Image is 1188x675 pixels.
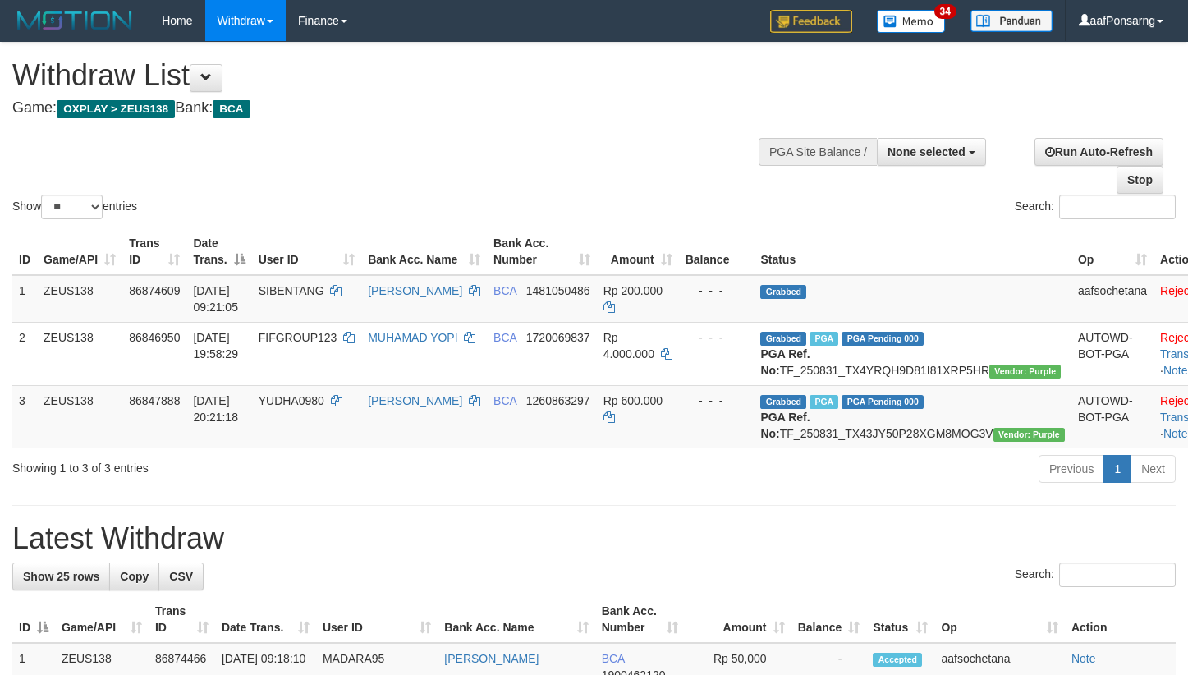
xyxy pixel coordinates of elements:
[12,453,483,476] div: Showing 1 to 3 of 3 entries
[770,10,852,33] img: Feedback.jpg
[316,596,438,643] th: User ID: activate to sort column ascending
[252,228,361,275] th: User ID: activate to sort column ascending
[12,522,1176,555] h1: Latest Withdraw
[603,284,663,297] span: Rp 200.000
[109,562,159,590] a: Copy
[989,365,1061,379] span: Vendor URL: https://trx4.1velocity.biz
[760,285,806,299] span: Grabbed
[186,228,251,275] th: Date Trans.: activate to sort column descending
[888,145,966,158] span: None selected
[193,331,238,360] span: [DATE] 19:58:29
[438,596,594,643] th: Bank Acc. Name: activate to sort column ascending
[754,228,1071,275] th: Status
[877,138,986,166] button: None selected
[1015,562,1176,587] label: Search:
[215,596,316,643] th: Date Trans.: activate to sort column ascending
[810,332,838,346] span: Marked by aafnoeunsreypich
[368,284,462,297] a: [PERSON_NAME]
[934,596,1064,643] th: Op: activate to sort column ascending
[169,570,193,583] span: CSV
[487,228,597,275] th: Bank Acc. Number: activate to sort column ascending
[1071,228,1154,275] th: Op: activate to sort column ascending
[493,394,516,407] span: BCA
[368,394,462,407] a: [PERSON_NAME]
[12,100,776,117] h4: Game: Bank:
[493,284,516,297] span: BCA
[1039,455,1104,483] a: Previous
[12,59,776,92] h1: Withdraw List
[259,394,324,407] span: YUDHA0980
[37,228,122,275] th: Game/API: activate to sort column ascending
[603,394,663,407] span: Rp 600.000
[526,394,590,407] span: Copy 1260863297 to clipboard
[120,570,149,583] span: Copy
[685,596,791,643] th: Amount: activate to sort column ascending
[873,653,922,667] span: Accepted
[55,596,149,643] th: Game/API: activate to sort column ascending
[1131,455,1176,483] a: Next
[1034,138,1163,166] a: Run Auto-Refresh
[193,284,238,314] span: [DATE] 09:21:05
[1071,275,1154,323] td: aafsochetana
[1059,562,1176,587] input: Search:
[760,347,810,377] b: PGA Ref. No:
[791,596,867,643] th: Balance: activate to sort column ascending
[760,332,806,346] span: Grabbed
[1163,427,1188,440] a: Note
[526,284,590,297] span: Copy 1481050486 to clipboard
[1065,596,1176,643] th: Action
[158,562,204,590] a: CSV
[754,385,1071,448] td: TF_250831_TX43JY50P28XGM8MOG3V
[368,331,457,344] a: MUHAMAD YOPI
[12,596,55,643] th: ID: activate to sort column descending
[842,332,924,346] span: PGA Pending
[877,10,946,33] img: Button%20Memo.svg
[810,395,838,409] span: Marked by aafnoeunsreypich
[129,331,180,344] span: 86846950
[1059,195,1176,219] input: Search:
[686,393,748,409] div: - - -
[444,652,539,665] a: [PERSON_NAME]
[493,331,516,344] span: BCA
[41,195,103,219] select: Showentries
[1163,364,1188,377] a: Note
[12,322,37,385] td: 2
[993,428,1065,442] span: Vendor URL: https://trx4.1velocity.biz
[12,195,137,219] label: Show entries
[12,8,137,33] img: MOTION_logo.png
[1071,322,1154,385] td: AUTOWD-BOT-PGA
[679,228,755,275] th: Balance
[37,385,122,448] td: ZEUS138
[686,329,748,346] div: - - -
[12,275,37,323] td: 1
[842,395,924,409] span: PGA Pending
[1015,195,1176,219] label: Search:
[760,411,810,440] b: PGA Ref. No:
[1103,455,1131,483] a: 1
[602,652,625,665] span: BCA
[12,562,110,590] a: Show 25 rows
[970,10,1053,32] img: panduan.png
[23,570,99,583] span: Show 25 rows
[37,275,122,323] td: ZEUS138
[686,282,748,299] div: - - -
[57,100,175,118] span: OXPLAY > ZEUS138
[361,228,487,275] th: Bank Acc. Name: activate to sort column ascending
[213,100,250,118] span: BCA
[597,228,679,275] th: Amount: activate to sort column ascending
[37,322,122,385] td: ZEUS138
[193,394,238,424] span: [DATE] 20:21:18
[754,322,1071,385] td: TF_250831_TX4YRQH9D81I81XRP5HR
[1117,166,1163,194] a: Stop
[759,138,877,166] div: PGA Site Balance /
[12,385,37,448] td: 3
[149,596,215,643] th: Trans ID: activate to sort column ascending
[259,331,337,344] span: FIFGROUP123
[1071,385,1154,448] td: AUTOWD-BOT-PGA
[129,394,180,407] span: 86847888
[122,228,186,275] th: Trans ID: activate to sort column ascending
[595,596,686,643] th: Bank Acc. Number: activate to sort column ascending
[259,284,324,297] span: SIBENTANG
[129,284,180,297] span: 86874609
[934,4,956,19] span: 34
